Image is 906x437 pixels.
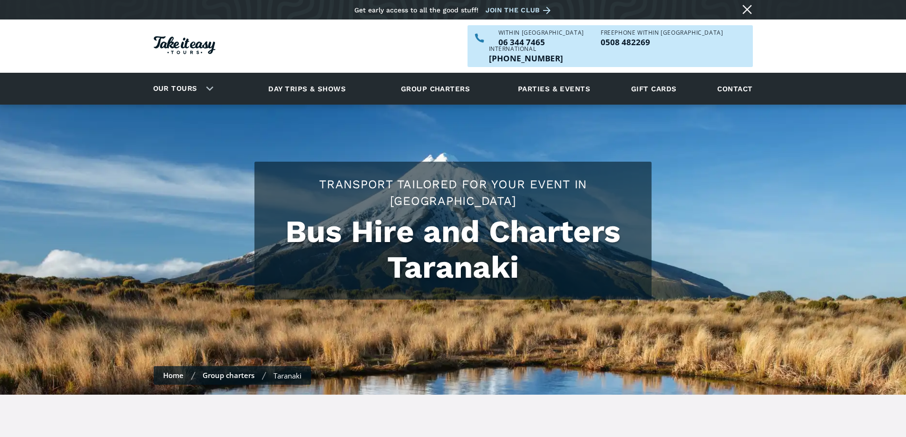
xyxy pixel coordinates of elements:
[486,4,554,16] a: Join the club
[712,76,757,102] a: Contact
[203,370,254,380] a: Group charters
[273,371,302,380] div: Taranaki
[489,46,563,52] div: International
[264,176,642,209] h2: Transport tailored for your event in [GEOGRAPHIC_DATA]
[513,76,595,102] a: Parties & events
[601,30,723,36] div: Freephone WITHIN [GEOGRAPHIC_DATA]
[256,76,358,102] a: Day trips & shows
[163,370,184,380] a: Home
[626,76,682,102] a: Gift cards
[498,38,584,46] p: 06 344 7465
[264,214,642,285] h1: Bus Hire and Charters Taranaki
[489,54,563,62] p: [PHONE_NUMBER]
[142,76,221,102] div: Our tours
[601,38,723,46] p: 0508 482269
[154,36,215,54] img: Take it easy Tours logo
[601,38,723,46] a: Call us freephone within NZ on 0508482269
[389,76,482,102] a: Group charters
[498,30,584,36] div: WITHIN [GEOGRAPHIC_DATA]
[354,6,478,14] div: Get early access to all the good stuff!
[146,78,205,100] a: Our tours
[498,38,584,46] a: Call us within NZ on 063447465
[489,54,563,62] a: Call us outside of NZ on +6463447465
[740,2,755,17] a: Close message
[154,31,215,61] a: Homepage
